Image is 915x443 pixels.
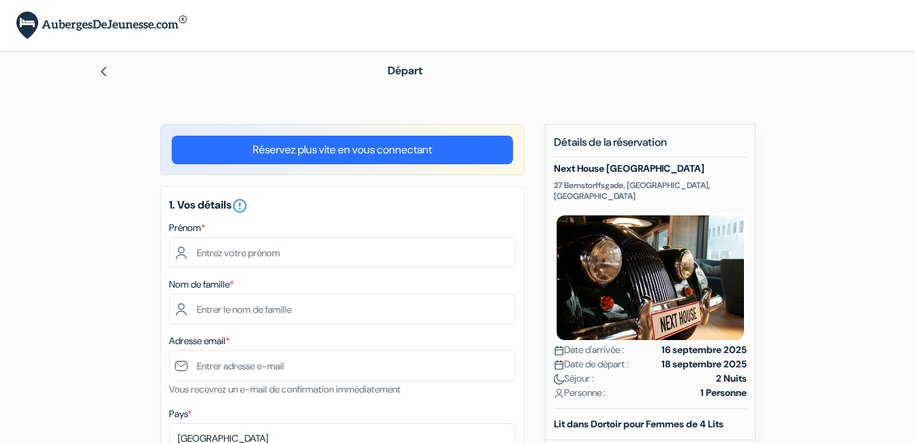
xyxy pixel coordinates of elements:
[554,374,564,384] img: moon.svg
[388,63,422,78] span: Départ
[554,360,564,370] img: calendar.svg
[172,136,513,164] a: Réservez plus vite en vous connectant
[700,386,747,400] strong: 1 Personne
[169,221,205,235] label: Prénom
[232,198,248,214] i: error_outline
[554,180,747,202] p: 27 Bernstorffsgade, [GEOGRAPHIC_DATA], [GEOGRAPHIC_DATA]
[554,357,629,371] span: Date de départ :
[232,198,248,212] a: error_outline
[169,294,516,324] input: Entrer le nom de famille
[554,343,624,357] span: Date d'arrivée :
[554,388,564,399] img: user_icon.svg
[662,357,747,371] strong: 18 septembre 2025
[169,334,230,348] label: Adresse email
[169,277,234,292] label: Nom de famille
[169,350,516,381] input: Entrer adresse e-mail
[716,371,747,386] strong: 2 Nuits
[662,343,747,357] strong: 16 septembre 2025
[169,198,516,214] h5: 1. Vos détails
[554,346,564,356] img: calendar.svg
[554,418,724,430] b: Lit dans Dortoir pour Femmes de 4 Lits
[554,136,747,157] h5: Détails de la réservation
[16,12,187,40] img: AubergesDeJeunesse.com
[554,386,606,400] span: Personne :
[169,383,401,395] small: Vous recevrez un e-mail de confirmation immédiatement
[554,371,594,386] span: Séjour :
[98,66,109,77] img: left_arrow.svg
[169,237,516,268] input: Entrez votre prénom
[554,163,747,174] h5: Next House [GEOGRAPHIC_DATA]
[169,407,191,421] label: Pays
